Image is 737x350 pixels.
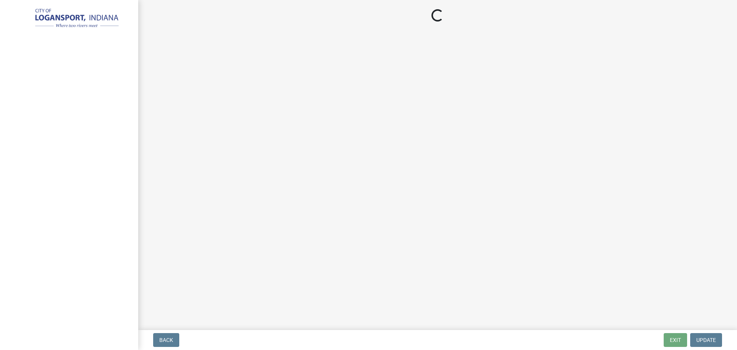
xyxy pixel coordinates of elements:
[15,8,126,30] img: City of Logansport, Indiana
[153,333,179,347] button: Back
[696,337,716,343] span: Update
[159,337,173,343] span: Back
[690,333,722,347] button: Update
[664,333,687,347] button: Exit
